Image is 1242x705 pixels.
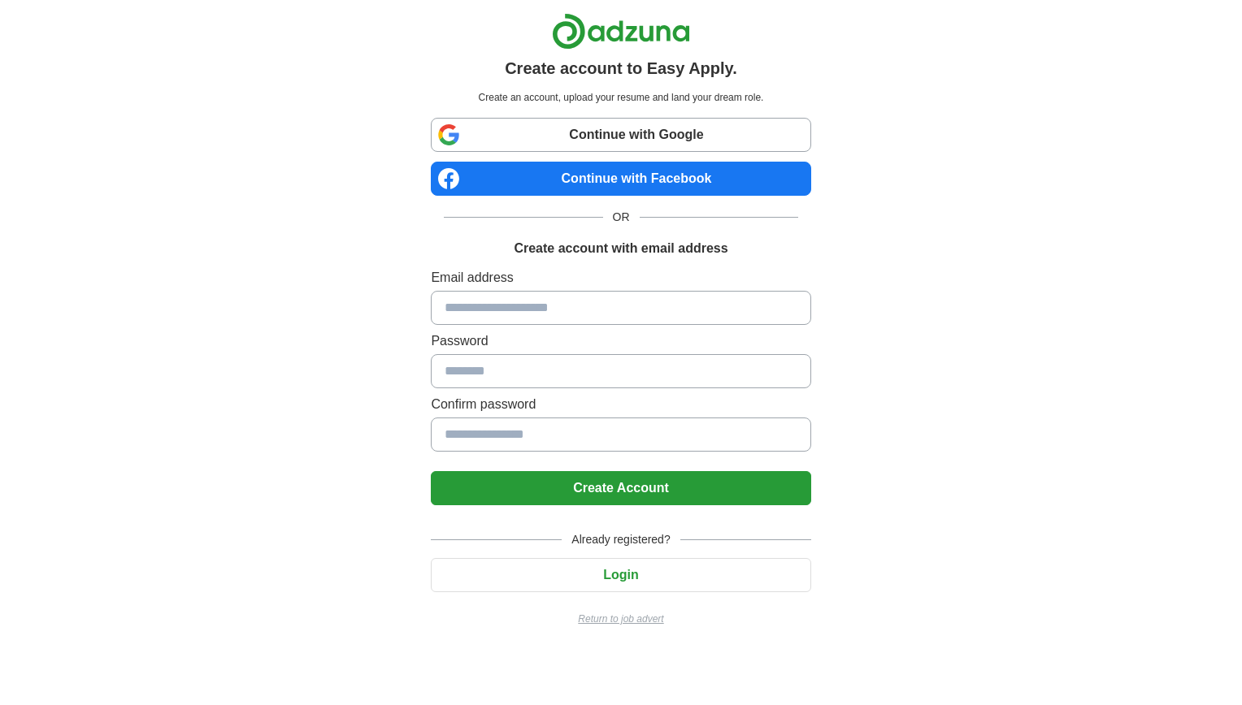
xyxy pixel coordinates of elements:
[431,268,810,288] label: Email address
[431,395,810,414] label: Confirm password
[552,13,690,50] img: Adzuna logo
[431,471,810,505] button: Create Account
[434,90,807,105] p: Create an account, upload your resume and land your dream role.
[562,531,680,548] span: Already registered?
[431,568,810,582] a: Login
[431,612,810,626] a: Return to job advert
[431,162,810,196] a: Continue with Facebook
[603,209,640,226] span: OR
[431,331,810,351] label: Password
[431,118,810,152] a: Continue with Google
[431,558,810,592] button: Login
[514,239,727,258] h1: Create account with email address
[505,56,737,80] h1: Create account to Easy Apply.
